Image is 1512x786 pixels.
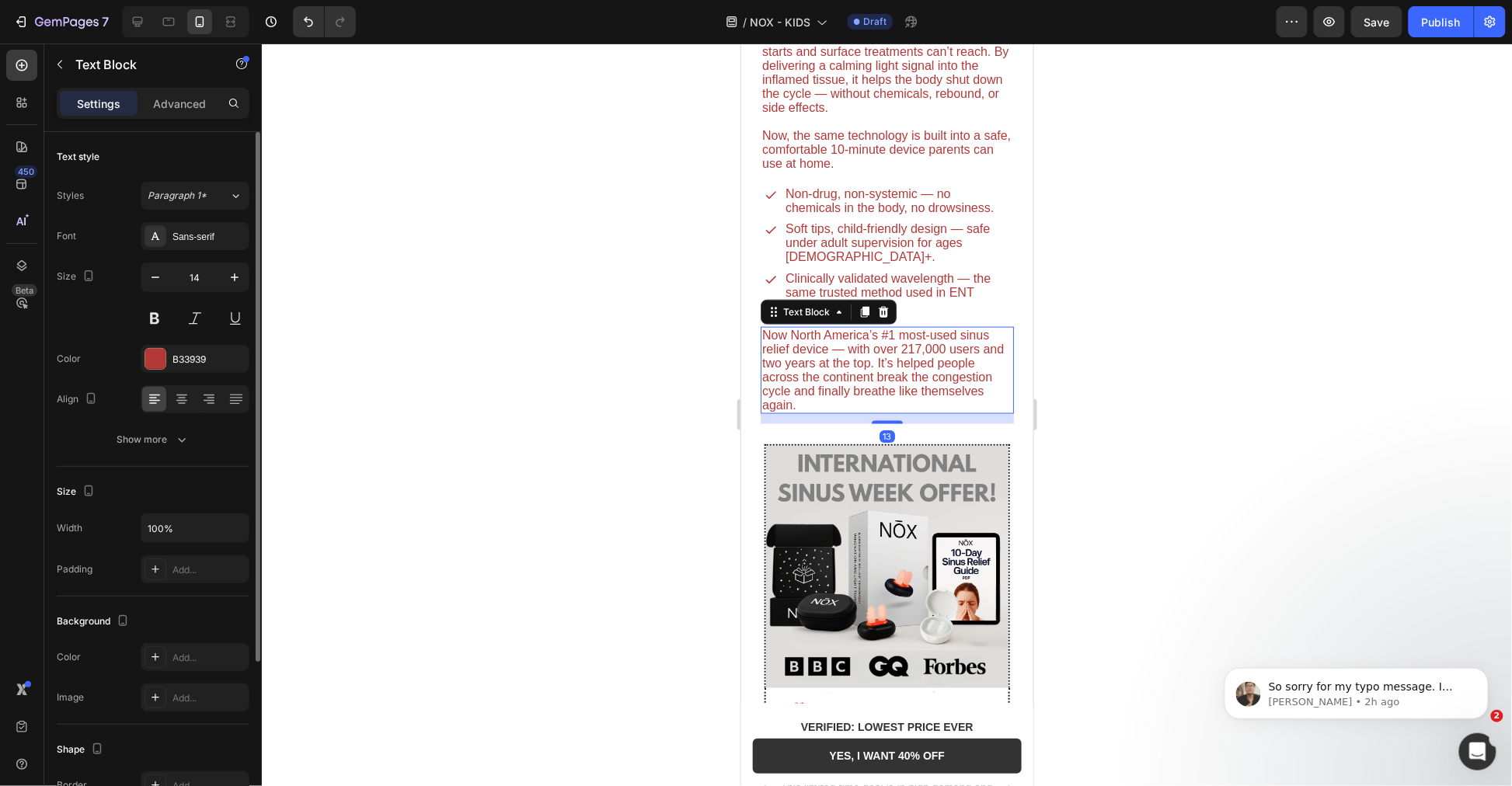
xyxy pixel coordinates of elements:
[42,141,269,174] div: Rich Text Editor. Editing area: main
[1422,14,1461,30] div: Publish
[57,266,98,287] div: Size
[57,521,82,535] div: Width
[57,611,132,632] div: Background
[172,563,246,577] div: Add...
[1351,6,1402,37] button: Save
[6,6,116,37] button: 7
[750,14,810,30] span: NOX - KIDS
[172,230,246,244] div: Sans-serif
[153,96,206,112] p: Advanced
[1459,733,1496,770] iframe: Intercom live chat
[75,55,207,74] p: Text Block
[42,226,269,273] div: Rich Text Editor. Editing area: main
[57,229,76,243] div: Font
[172,691,246,705] div: Add...
[44,228,249,270] span: Clinically validated wavelength — the same trusted method used in ENT clinics.
[57,562,92,576] div: Padding
[141,514,249,542] input: Auto
[1491,710,1503,722] span: 2
[25,402,267,645] img: gempages_576779547878359881-b4f15b7e-025d-451d-8c36-f3c03bd0a855.png
[138,387,154,399] div: 13
[172,353,246,367] div: B33939
[42,176,269,224] div: Rich Text Editor. Editing area: main
[44,144,253,171] span: Non-drug, non-systemic — no chemicals in the body, no drowsiness.
[57,482,98,503] div: Size
[57,352,81,366] div: Color
[57,189,84,203] div: Styles
[743,14,747,30] span: /
[21,85,270,127] span: Now, the same technology is built into a safe, comfortable 10-minute device parents can use at home.
[57,389,100,410] div: Align
[77,96,120,112] p: Settings
[39,262,92,276] div: Text Block
[293,6,356,37] div: Undo/Redo
[44,179,249,220] span: Soft tips, child-friendly design — safe under adult supervision for ages [DEMOGRAPHIC_DATA]+.
[57,150,99,164] div: Text style
[102,12,109,31] p: 7
[148,189,207,203] span: Paragraph 1*
[21,285,263,368] span: Now North America’s #1 most-used sinus relief device — with over 217,000 users and two years at t...
[172,651,246,665] div: Add...
[863,15,887,29] span: Draft
[57,650,81,664] div: Color
[12,284,37,297] div: Beta
[1201,635,1512,744] iframe: Intercom notifications message
[57,739,106,760] div: Shape
[741,43,1033,786] iframe: Design area
[57,426,249,454] button: Show more
[1364,16,1390,29] span: Save
[89,704,204,721] p: YES, I WANT 40% OFF
[1409,6,1474,37] button: Publish
[57,690,84,704] div: Image
[15,165,37,178] div: 450
[12,695,280,730] a: YES, I WANT 40% OFF
[13,674,279,694] p: VERIFIED: LOWEST PRICE EVER
[141,182,249,210] button: Paragraph 1*
[117,432,190,447] div: Show more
